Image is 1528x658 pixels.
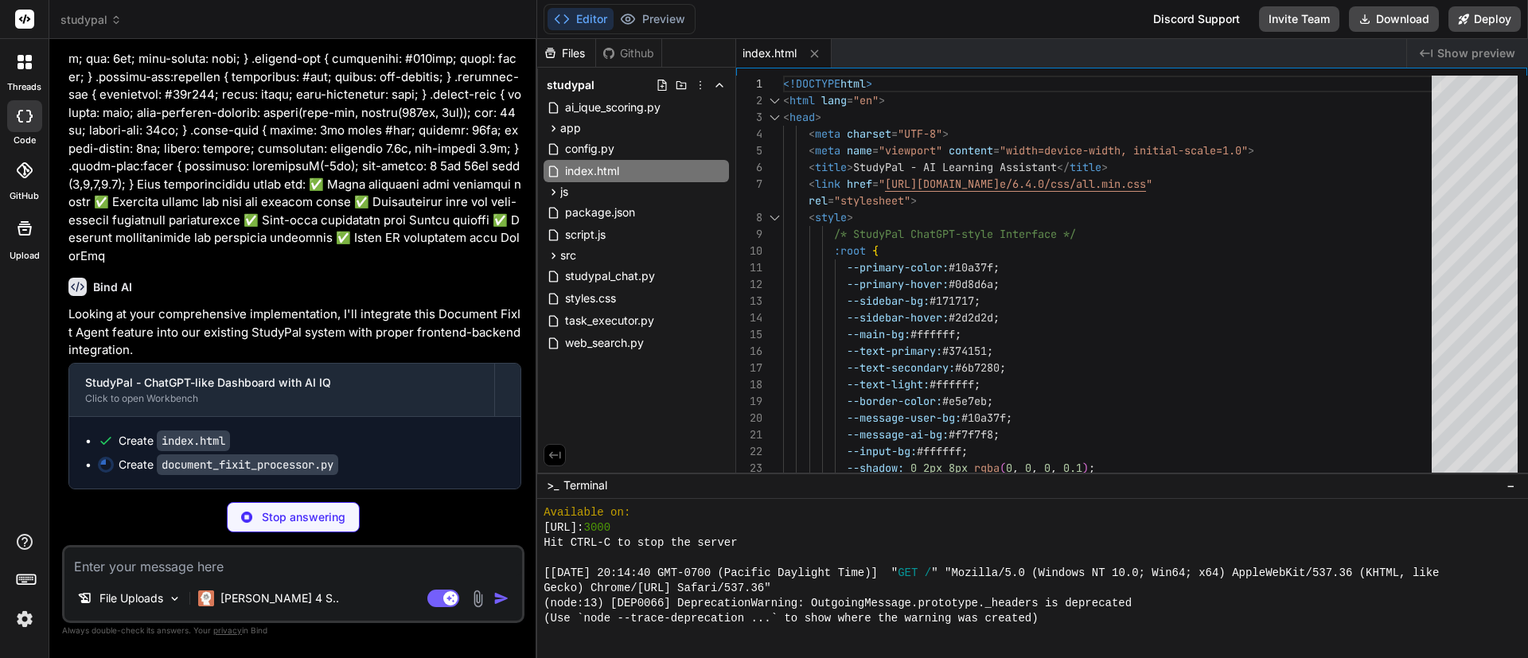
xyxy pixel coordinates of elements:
button: Preview [614,8,692,30]
span: Show preview [1437,45,1515,61]
span: > [910,193,917,208]
div: 15 [736,326,762,343]
span: 3000 [584,520,611,535]
span: config.py [563,139,616,158]
span: ; [993,427,1000,442]
span: --text-primary: [847,344,942,358]
span: ; [1089,461,1095,475]
span: 0.1 [1063,461,1082,475]
span: --main-bg: [847,327,910,341]
div: 4 [736,126,762,142]
div: Click to open Workbench [85,392,478,405]
span: --shadow: [847,461,904,475]
span: > [879,93,885,107]
span: > [1101,160,1108,174]
span: :root [834,243,866,258]
span: #171717 [930,294,974,308]
span: "en" [853,93,879,107]
span: (Use `node --trace-deprecation ...` to show where the warning was created) [544,611,1038,626]
span: #374151 [942,344,987,358]
span: > [847,210,853,224]
div: 12 [736,276,762,293]
span: = [872,177,879,191]
span: title [1070,160,1101,174]
p: Stop answering [262,509,345,525]
span: --sidebar-hover: [847,310,949,325]
span: #0d8d6a [949,277,993,291]
div: Github [596,45,661,61]
span: --text-light: [847,377,930,391]
span: --text-secondary: [847,360,955,375]
div: 9 [736,226,762,243]
span: 0 [910,461,917,475]
span: /* StudyPal ChatGPT-style Interface */ [834,227,1076,241]
span: ; [1006,411,1012,425]
img: settings [11,605,38,633]
span: ; [955,327,961,341]
div: Click to collapse the range. [764,209,785,226]
p: Always double-check its answers. Your in Bind [62,623,524,638]
label: threads [7,80,41,94]
div: 5 [736,142,762,159]
span: style [815,210,847,224]
img: Claude 4 Sonnet [198,590,214,606]
h6: Bind AI [93,279,132,295]
div: 7 [736,176,762,193]
span: Available on: [544,505,630,520]
span: #10a37f [961,411,1006,425]
span: (node:13) [DEP0066] DeprecationWarning: OutgoingMessage.prototype._headers is deprecated [544,596,1132,611]
span: studypal [547,77,594,93]
span: studypal [60,12,122,28]
span: < [809,160,815,174]
span: js [560,184,568,200]
div: 8 [736,209,762,226]
span: styles.css [563,289,618,308]
div: 1 [736,76,762,92]
span: " [1146,177,1152,191]
span: --sidebar-bg: [847,294,930,308]
span: ; [987,394,993,408]
span: #10a37f [949,260,993,274]
span: href [847,177,872,191]
span: ; [1000,360,1006,375]
span: ) [1082,461,1089,475]
span: --border-color: [847,394,942,408]
img: icon [493,590,509,606]
span: 0 [1006,461,1012,475]
span: > [847,160,853,174]
span: ; [974,377,980,391]
div: StudyPal - ChatGPT-like Dashboard with AI IQ [85,375,478,391]
span: charset [847,127,891,141]
span: , [1031,461,1038,475]
span: [[DATE] 20:14:40 GMT-0700 (Pacific Daylight Time)] " [544,566,898,581]
div: 22 [736,443,762,460]
div: 20 [736,410,762,426]
span: studypal_chat.py [563,267,657,286]
span: "UTF-8" [898,127,942,141]
span: < [809,143,815,158]
div: 6 [736,159,762,176]
button: Invite Team [1259,6,1339,32]
span: app [560,120,581,136]
span: ai_ique_scoring.py [563,98,662,117]
div: 11 [736,259,762,276]
label: code [14,134,36,147]
span: > [815,110,821,124]
span: #6b7280 [955,360,1000,375]
span: package.json [563,203,637,222]
span: src [560,247,576,263]
span: meta [815,143,840,158]
span: </ [1057,160,1070,174]
p: [PERSON_NAME] 4 S.. [220,590,339,606]
span: html [789,93,815,107]
button: Download [1349,6,1439,32]
span: script.js [563,225,607,244]
label: Upload [10,249,40,263]
div: Create [119,457,338,473]
span: < [783,93,789,107]
div: 19 [736,393,762,410]
span: --primary-hover: [847,277,949,291]
span: ; [961,444,968,458]
label: GitHub [10,189,39,203]
span: --primary-color: [847,260,949,274]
